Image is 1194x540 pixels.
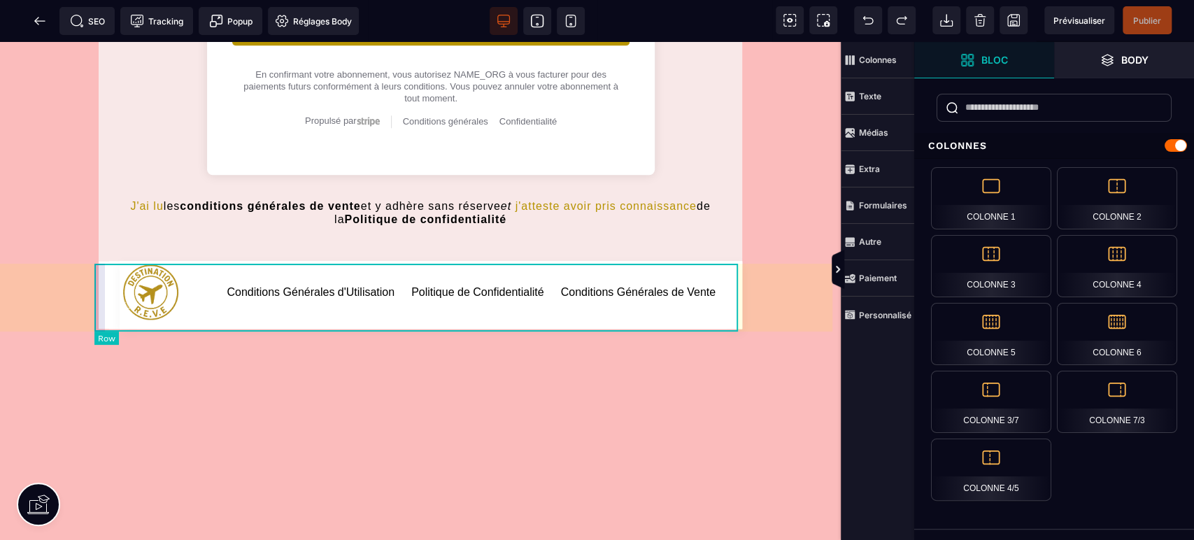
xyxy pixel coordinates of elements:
strong: Colonnes [859,55,897,65]
b: Politique de confidentialité [344,171,506,183]
div: Colonne 5 [931,303,1051,365]
span: Médias [841,115,914,151]
span: Nettoyage [966,6,994,34]
div: Colonne 4/5 [931,439,1051,501]
span: Favicon [268,7,359,35]
i: et [501,158,511,170]
strong: Texte [859,91,881,101]
strong: Autre [859,236,881,247]
span: Ouvrir les calques [1054,42,1194,78]
strong: Personnalisé [859,310,911,320]
a: Conditions Générales d'Utilisation [227,241,395,260]
a: Propulsé par [305,73,380,85]
span: Afficher les vues [914,249,928,291]
text: les et y adhère sans réserve de la [130,154,711,187]
div: Colonnes [914,133,1194,159]
span: Tracking [130,14,183,28]
div: En confirmant votre abonnement, vous autorisez NAME_ORG à vous facturer pour des paiements futurs... [232,27,630,62]
span: Texte [841,78,914,115]
div: Colonne 7/3 [1057,371,1177,433]
span: Rétablir [888,6,916,34]
div: Colonne 6 [1057,303,1177,365]
span: Colonnes [841,42,914,78]
img: 50fb1381c84962a46156ac928aab38bf_LOGO_aucun_blanc.png [123,222,178,278]
span: Voir mobile [557,7,585,35]
span: Extra [841,151,914,187]
strong: Extra [859,164,880,174]
span: Voir bureau [490,7,518,35]
span: Paiement [841,260,914,297]
span: Capture d'écran [809,6,837,34]
span: Prévisualiser [1053,15,1105,26]
strong: Formulaires [859,200,907,211]
span: Importer [932,6,960,34]
span: Autre [841,224,914,260]
span: Voir les composants [776,6,804,34]
span: Propulsé par [305,73,357,84]
a: Confidentialité [499,74,557,85]
strong: Médias [859,127,888,138]
span: Créer une alerte modale [199,7,262,35]
div: Colonne 3 [931,235,1051,297]
span: Aperçu [1044,6,1114,34]
span: Publier [1133,15,1161,26]
span: Personnalisé [841,297,914,333]
span: Enregistrer le contenu [1123,6,1172,34]
span: Popup [209,14,253,28]
div: Colonne 4 [1057,235,1177,297]
span: Réglages Body [275,14,352,28]
span: Métadata SEO [59,7,115,35]
div: Colonne 2 [1057,167,1177,229]
a: Politique de Confidentialité [411,241,543,260]
span: Ouvrir les blocs [914,42,1054,78]
span: Retour [26,7,54,35]
strong: Paiement [859,273,897,283]
span: SEO [70,14,105,28]
span: Formulaires [841,187,914,224]
span: Défaire [854,6,882,34]
a: Conditions générales [403,74,488,85]
span: Code de suivi [120,7,193,35]
div: Colonne 3/7 [931,371,1051,433]
span: Enregistrer [1000,6,1028,34]
b: conditions générales de vente [180,158,360,170]
strong: Body [1121,55,1149,65]
span: Voir tablette [523,7,551,35]
a: Conditions Générales de Vente [561,241,716,260]
div: Colonne 1 [931,167,1051,229]
strong: Bloc [981,55,1008,65]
